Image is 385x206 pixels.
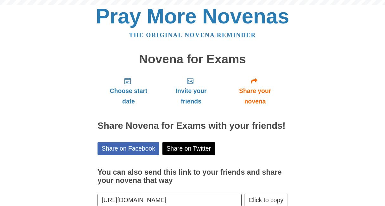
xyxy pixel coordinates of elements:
a: Share on Facebook [98,142,159,155]
a: Share on Twitter [162,142,215,155]
span: Share your novena [229,86,281,107]
h3: You can also send this link to your friends and share your novena that way [98,168,287,184]
span: Choose start date [104,86,153,107]
a: Share your novena [223,72,287,110]
a: Invite your friends [160,72,223,110]
h1: Novena for Exams [98,53,287,66]
a: Pray More Novenas [96,4,289,28]
h2: Share Novena for Exams with your friends! [98,121,287,131]
a: Choose start date [98,72,160,110]
a: The original novena reminder [129,32,256,38]
span: Invite your friends [166,86,216,107]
